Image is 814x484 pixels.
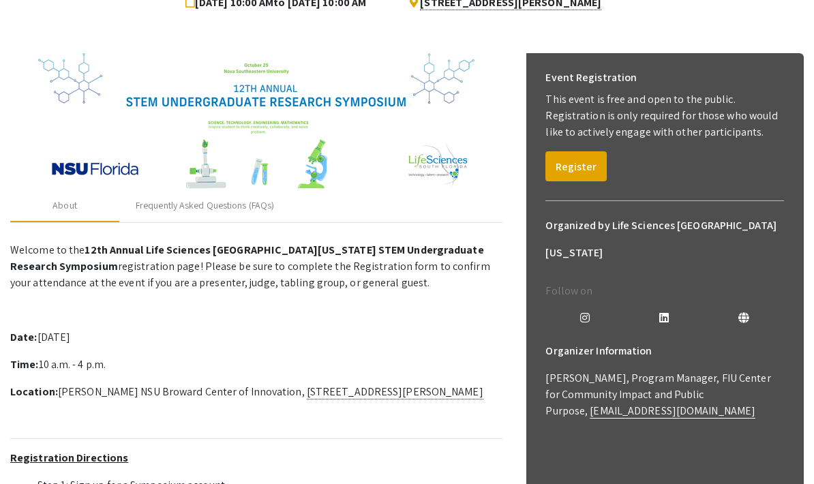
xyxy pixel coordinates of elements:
[10,329,502,346] p: [DATE]
[545,283,784,299] p: Follow on
[545,337,784,365] h6: Organizer Information
[38,53,474,190] img: 32153a09-f8cb-4114-bf27-cfb6bc84fc69.png
[10,423,58,474] iframe: Chat
[10,242,502,291] p: Welcome to the registration page! Please be sure to complete the Registration form to confirm you...
[136,198,274,213] div: Frequently Asked Questions (FAQs)
[545,151,607,181] button: Register
[10,243,484,273] strong: 12th Annual Life Sciences [GEOGRAPHIC_DATA][US_STATE] STEM Undergraduate Research Symposium
[10,384,58,399] strong: Location:
[10,357,39,372] strong: Time:
[10,357,502,373] p: 10 a.m. - 4 p.m.
[10,451,128,465] u: Registration Directions
[52,198,77,213] div: About
[545,212,784,267] h6: Organized by Life Sciences [GEOGRAPHIC_DATA][US_STATE]
[545,64,637,91] h6: Event Registration
[545,91,784,140] p: This event is free and open to the public. Registration is only required for those who would like...
[10,384,502,400] p: [PERSON_NAME] NSU Broward Center of Innovation,
[10,330,37,344] strong: Date:
[545,370,784,419] p: [PERSON_NAME], Program Manager, FIU Center for Community Impact and Public Purpose,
